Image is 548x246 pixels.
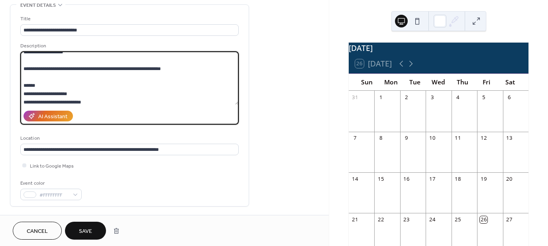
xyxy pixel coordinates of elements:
button: Save [65,222,106,240]
div: Sat [498,74,522,91]
div: 9 [403,135,410,142]
div: 4 [454,94,462,101]
div: 16 [403,175,410,182]
div: 22 [377,216,385,223]
div: 5 [480,94,487,101]
span: Save [79,227,92,236]
div: Description [20,42,237,50]
div: 2 [403,94,410,101]
div: 3 [428,94,436,101]
div: Title [20,15,237,23]
div: 12 [480,135,487,142]
span: Cancel [27,227,48,236]
div: 15 [377,175,385,182]
div: AI Assistant [38,113,67,121]
div: [DATE] [349,43,528,54]
span: Link to Google Maps [30,162,74,170]
div: 13 [506,135,513,142]
div: 14 [352,175,359,182]
div: 18 [454,175,462,182]
div: Fri [474,74,498,91]
div: Thu [450,74,474,91]
div: 17 [428,175,436,182]
div: 25 [454,216,462,223]
div: 23 [403,216,410,223]
div: 11 [454,135,462,142]
div: 19 [480,175,487,182]
div: 7 [352,135,359,142]
div: Event color [20,179,80,187]
div: 8 [377,135,385,142]
span: #FFFFFFFF [39,191,69,199]
div: Tue [403,74,427,91]
div: Wed [427,74,451,91]
button: Cancel [13,222,62,240]
span: Event details [20,1,56,10]
div: 26 [480,216,487,223]
div: 10 [428,135,436,142]
div: Sun [355,74,379,91]
div: 1 [377,94,385,101]
div: 21 [352,216,359,223]
div: 27 [506,216,513,223]
div: 20 [506,175,513,182]
div: 6 [506,94,513,101]
div: Mon [379,74,403,91]
div: 31 [352,94,359,101]
div: Location [20,134,237,143]
div: 24 [428,216,436,223]
button: AI Assistant [24,111,73,121]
